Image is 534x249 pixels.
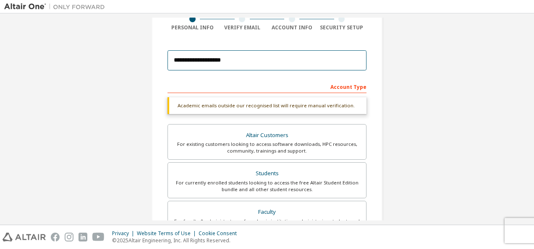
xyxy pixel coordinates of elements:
div: Academic emails outside our recognised list will require manual verification. [168,97,366,114]
div: Personal Info [168,24,217,31]
div: For faculty & administrators of academic institutions administering students and accessing softwa... [173,218,361,231]
img: facebook.svg [51,233,60,241]
div: Account Type [168,80,366,93]
div: Website Terms of Use [137,230,199,237]
div: For existing customers looking to access software downloads, HPC resources, community, trainings ... [173,141,361,154]
img: Altair One [4,3,109,11]
img: youtube.svg [92,233,105,241]
img: altair_logo.svg [3,233,46,241]
div: Altair Customers [173,130,361,141]
div: Privacy [112,230,137,237]
div: Students [173,168,361,179]
div: Account Info [267,24,317,31]
div: Verify Email [217,24,267,31]
div: Faculty [173,206,361,218]
div: Security Setup [317,24,367,31]
div: Cookie Consent [199,230,242,237]
p: © 2025 Altair Engineering, Inc. All Rights Reserved. [112,237,242,244]
img: instagram.svg [65,233,73,241]
img: linkedin.svg [79,233,87,241]
div: For currently enrolled students looking to access the free Altair Student Edition bundle and all ... [173,179,361,193]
